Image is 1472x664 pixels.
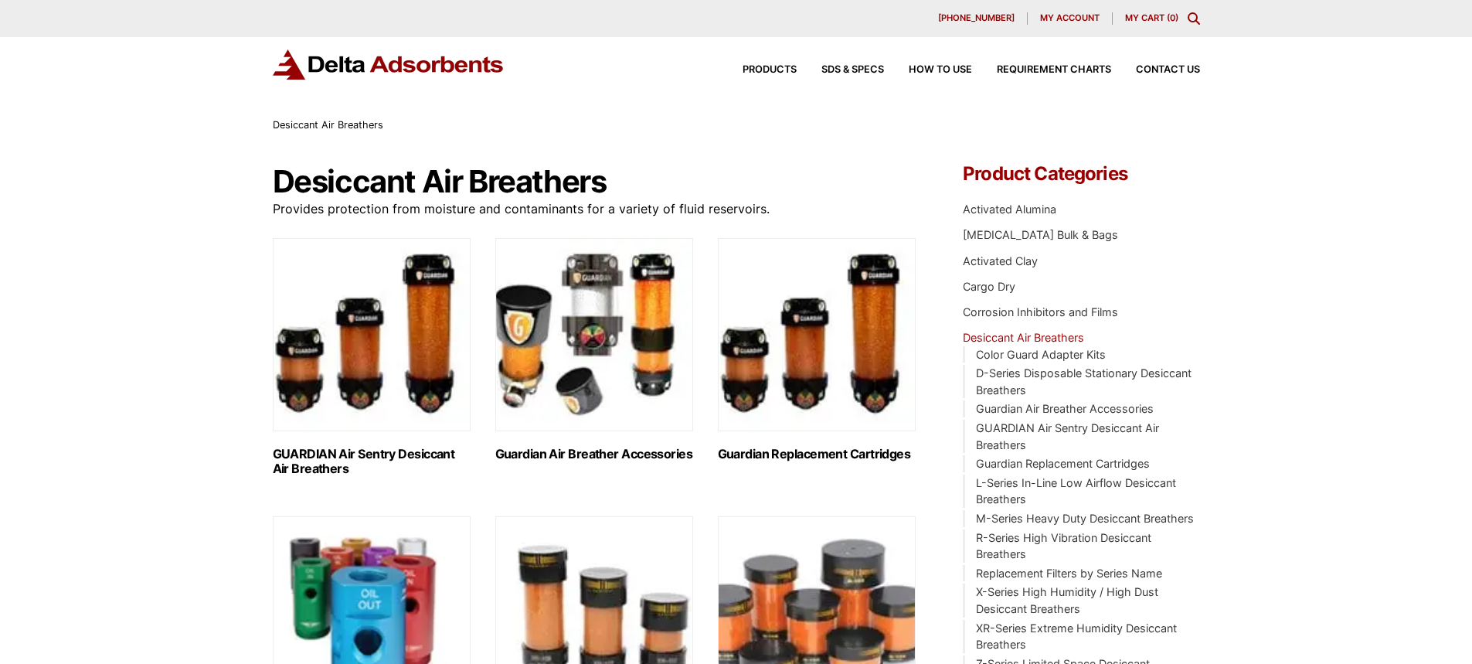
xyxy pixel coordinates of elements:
[976,402,1154,415] a: Guardian Air Breather Accessories
[273,49,505,80] img: Delta Adsorbents
[1028,12,1113,25] a: My account
[976,512,1194,525] a: M-Series Heavy Duty Desiccant Breathers
[273,165,917,199] h1: Desiccant Air Breathers
[1188,12,1200,25] div: Toggle Modal Content
[884,65,972,75] a: How to Use
[976,348,1106,361] a: Color Guard Adapter Kits
[938,14,1015,22] span: [PHONE_NUMBER]
[976,585,1158,615] a: X-Series High Humidity / High Dust Desiccant Breathers
[1125,12,1178,23] a: My Cart (0)
[926,12,1028,25] a: [PHONE_NUMBER]
[963,165,1199,183] h4: Product Categories
[972,65,1111,75] a: Requirement Charts
[718,447,916,461] h2: Guardian Replacement Cartridges
[963,254,1038,267] a: Activated Clay
[273,238,471,476] a: Visit product category GUARDIAN Air Sentry Desiccant Air Breathers
[997,65,1111,75] span: Requirement Charts
[1136,65,1200,75] span: Contact Us
[718,65,797,75] a: Products
[976,457,1150,470] a: Guardian Replacement Cartridges
[495,238,693,431] img: Guardian Air Breather Accessories
[743,65,797,75] span: Products
[909,65,972,75] span: How to Use
[718,238,916,461] a: Visit product category Guardian Replacement Cartridges
[273,199,917,220] p: Provides protection from moisture and contaminants for a variety of fluid reservoirs.
[495,447,693,461] h2: Guardian Air Breather Accessories
[976,421,1159,451] a: GUARDIAN Air Sentry Desiccant Air Breathers
[273,238,471,431] img: GUARDIAN Air Sentry Desiccant Air Breathers
[495,238,693,461] a: Visit product category Guardian Air Breather Accessories
[976,476,1176,506] a: L-Series In-Line Low Airflow Desiccant Breathers
[963,331,1084,344] a: Desiccant Air Breathers
[963,280,1015,293] a: Cargo Dry
[976,567,1162,580] a: Replacement Filters by Series Name
[718,238,916,431] img: Guardian Replacement Cartridges
[976,366,1192,397] a: D-Series Disposable Stationary Desiccant Breathers
[1170,12,1175,23] span: 0
[821,65,884,75] span: SDS & SPECS
[963,305,1118,318] a: Corrosion Inhibitors and Films
[1111,65,1200,75] a: Contact Us
[1040,14,1100,22] span: My account
[963,203,1056,216] a: Activated Alumina
[273,119,383,131] span: Desiccant Air Breathers
[976,621,1177,652] a: XR-Series Extreme Humidity Desiccant Breathers
[273,447,471,476] h2: GUARDIAN Air Sentry Desiccant Air Breathers
[963,228,1118,241] a: [MEDICAL_DATA] Bulk & Bags
[976,531,1151,561] a: R-Series High Vibration Desiccant Breathers
[797,65,884,75] a: SDS & SPECS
